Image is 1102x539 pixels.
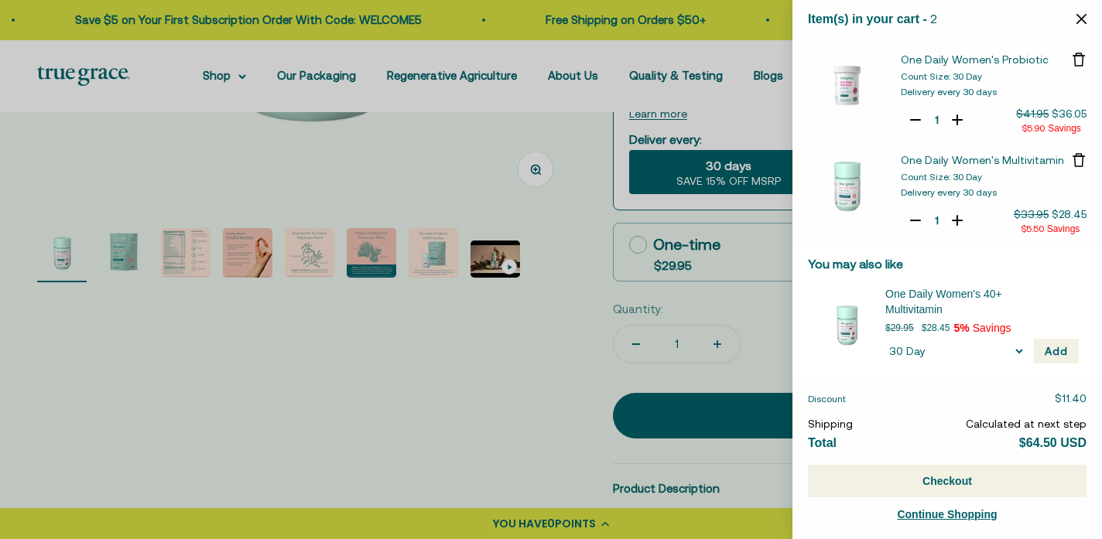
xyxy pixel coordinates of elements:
div: One Daily Women's 40+ Multivitamin [885,286,1079,317]
button: Remove One Daily Women's Multivitamin [1071,152,1087,168]
div: Delivery every 30 days [901,86,1071,98]
span: Savings [973,322,1011,334]
a: One Daily Women's Probiotic [901,52,1071,67]
span: Savings [1047,223,1080,234]
span: $11.40 [1055,392,1087,404]
span: $5.50 [1021,223,1044,234]
span: Total [808,436,837,449]
p: $28.45 [922,320,950,336]
span: Savings [1048,123,1081,134]
a: One Daily Women's Multivitamin [901,152,1071,168]
span: $28.45 [1052,208,1087,220]
span: One Daily Women's 40+ Multivitamin [885,286,1059,317]
div: Delivery every 30 days [901,186,1071,199]
span: Count Size: 30 Day [901,71,982,82]
img: One Daily Women&#39;s Multivitamin - 30 Day [808,147,885,224]
span: $64.50 USD [1019,436,1087,449]
span: Shipping [808,418,853,430]
span: One Daily Women's Multivitamin [901,154,1064,166]
span: Continue Shopping [897,508,997,520]
button: Remove One Daily Women's Probiotic [1071,52,1087,67]
p: $29.95 [885,320,914,336]
span: Add [1045,345,1068,357]
span: $33.95 [1014,208,1049,220]
span: You may also like [808,257,903,271]
input: Quantity for One Daily Women's Probiotic [929,112,944,128]
span: Discount [808,394,846,404]
span: Calculated at next step [966,418,1087,430]
span: Item(s) in your cart - [808,12,927,26]
span: 2 [930,12,937,26]
button: Checkout [808,465,1087,497]
span: $5.90 [1022,123,1045,134]
span: One Daily Women's Probiotic [901,53,1049,66]
span: $41.95 [1016,107,1049,120]
img: 30 Day [816,294,878,356]
span: 5% [953,322,969,334]
button: Close [1076,12,1087,26]
img: One Daily Women&#39;s Probiotic - 30 Day [808,46,885,124]
a: Continue Shopping [808,505,1087,524]
button: Add [1034,339,1079,363]
input: Quantity for One Daily Women's Multivitamin [929,213,944,228]
span: Count Size: 30 Day [901,172,982,183]
span: $36.05 [1052,107,1087,120]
